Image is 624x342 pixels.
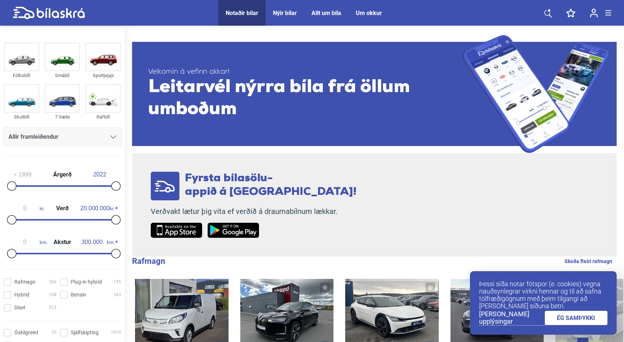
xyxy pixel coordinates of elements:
span: Akstur [52,239,73,245]
div: Sportjeppi [85,71,121,80]
span: Dísel [14,304,25,312]
span: kr. [80,205,114,212]
p: Þessi síða notar fótspor (e. cookies) vegna nauðsynlegrar virkni hennar og til að safna tölfræðig... [479,280,607,310]
span: km. [77,239,114,245]
span: Árgerð [51,172,73,178]
span: 313 [49,304,56,312]
span: Fyrsta bílasölu- appið á [GEOGRAPHIC_DATA]! [185,173,357,198]
div: Fólksbíll [4,71,39,80]
span: Sjálfskipting [71,329,99,336]
span: Bensín [71,291,86,299]
span: 55 [51,329,56,336]
div: 7 Sæta [45,113,80,121]
div: Skutbíll [4,113,39,121]
a: Notaðir bílar [226,10,258,17]
span: km. [10,239,47,245]
span: 163 [113,291,121,299]
span: 366 [49,278,56,286]
a: Allt um bíla [311,10,341,17]
b: Rafmagn [132,256,165,266]
a: Nýir bílar [273,10,297,17]
span: Verð [54,205,70,211]
span: 168 [49,291,56,299]
span: Allir framleiðendur [8,132,58,142]
span: 195 [113,278,121,286]
span: Rafmagn [14,278,36,286]
span: Óskilgreint [14,329,39,336]
a: ÉG SAMÞYKKI [545,311,608,325]
span: 1070 [111,329,121,336]
span: Velkomin á vefinn okkar! [148,68,463,77]
a: Um okkur [356,10,382,17]
a: [PERSON_NAME] upplýsingar [479,310,545,325]
p: Verðvakt lætur þig vita ef verðið á draumabílnum lækkar. [151,207,357,216]
a: Skoða fleiri rafmagn [565,256,612,266]
span: Hybrid [14,291,29,299]
img: user-login.svg [590,8,598,18]
span: Leitarvél nýrra bíla frá öllum umboðum [148,77,463,121]
span: kr. [10,205,44,212]
span: Plug-in hybrid [71,278,102,286]
div: Rafbíll [85,113,121,121]
a: Velkomin á vefinn okkar!Leitarvél nýrra bíla frá öllum umboðum [132,35,617,153]
div: Smábíl [45,71,80,80]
